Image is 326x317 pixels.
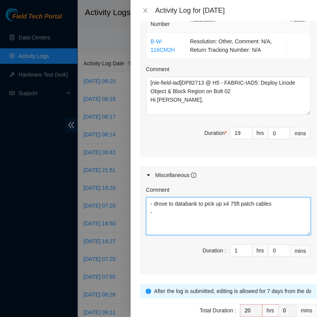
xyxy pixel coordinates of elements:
[191,172,196,178] span: info-circle
[146,77,311,114] textarea: Comment
[146,288,151,294] span: info-circle
[186,33,287,59] td: Resolution: Other, Comment: N/A, Return Tracking Number: N/A
[262,304,278,317] div: hrs
[290,244,311,257] div: mins
[146,186,170,194] label: Comment
[252,244,268,257] div: hrs
[146,173,151,177] span: caret-right
[146,197,311,235] textarea: Comment
[146,65,170,73] label: Comment
[296,304,317,317] div: mins
[155,171,197,179] div: Miscellaneous
[252,127,268,139] div: hrs
[142,7,148,14] span: close
[151,38,175,53] a: B-W-116CM2H
[290,127,311,139] div: mins
[155,6,317,15] div: Activity Log for [DATE]
[140,7,151,14] button: Close
[204,129,227,137] div: Duration
[140,166,317,184] div: Miscellaneous info-circle
[202,246,226,255] div: Duration :
[200,306,236,315] div: Total Duration :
